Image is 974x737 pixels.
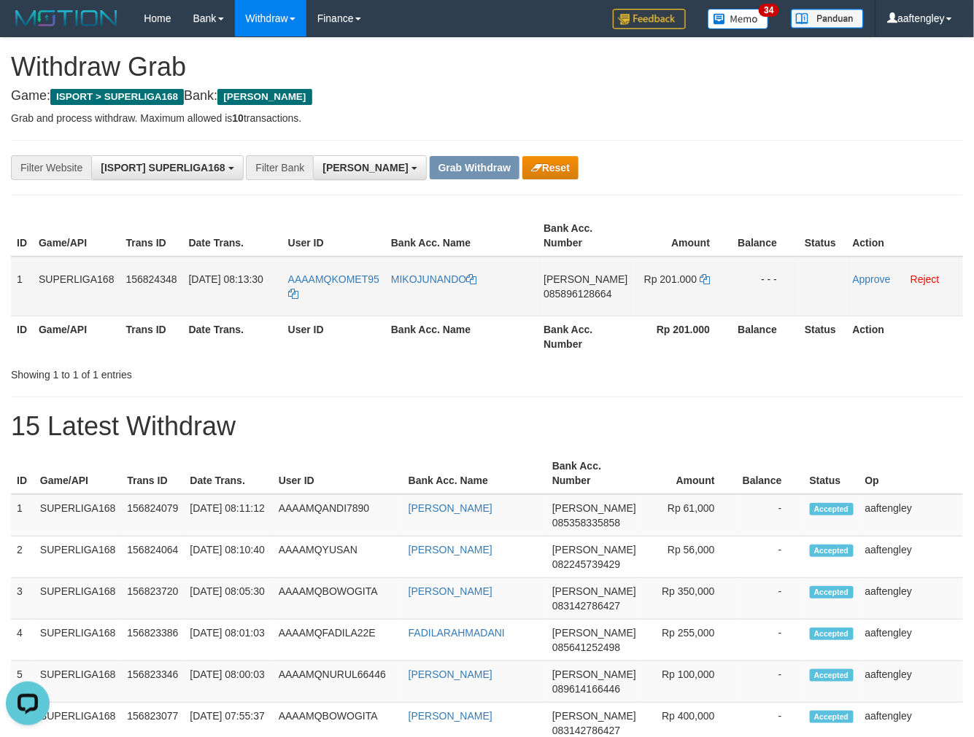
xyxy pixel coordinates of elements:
[538,215,633,257] th: Bank Acc. Number
[273,537,403,578] td: AAAAMQYUSAN
[33,215,120,257] th: Game/API
[11,578,34,620] td: 3
[11,155,91,180] div: Filter Website
[552,585,636,597] span: [PERSON_NAME]
[34,537,122,578] td: SUPERLIGA168
[737,661,804,703] td: -
[409,710,492,722] a: [PERSON_NAME]
[409,544,492,555] a: [PERSON_NAME]
[11,52,963,82] h1: Withdraw Grab
[11,316,33,357] th: ID
[810,503,854,515] span: Accepted
[189,273,263,285] span: [DATE] 08:13:30
[859,453,963,494] th: Op
[409,585,492,597] a: [PERSON_NAME]
[409,502,492,514] a: [PERSON_NAME]
[121,453,184,494] th: Trans ID
[859,537,963,578] td: aaftengley
[804,453,859,494] th: Status
[11,111,963,125] p: Grab and process withdraw. Maximum allowed is transactions.
[642,537,737,578] td: Rp 56,000
[184,661,272,703] td: [DATE] 08:00:03
[184,494,272,537] td: [DATE] 08:11:12
[799,316,847,357] th: Status
[184,453,272,494] th: Date Trans.
[121,661,184,703] td: 156823346
[642,453,737,494] th: Amount
[34,661,122,703] td: SUPERLIGA168
[34,453,122,494] th: Game/API
[184,537,272,578] td: [DATE] 08:10:40
[183,316,282,357] th: Date Trans.
[613,9,686,29] img: Feedback.jpg
[859,494,963,537] td: aaftengley
[33,257,120,316] td: SUPERLIGA168
[11,453,34,494] th: ID
[810,586,854,598] span: Accepted
[544,273,627,285] span: [PERSON_NAME]
[282,316,385,357] th: User ID
[642,578,737,620] td: Rp 350,000
[184,578,272,620] td: [DATE] 08:05:30
[911,273,940,285] a: Reject
[11,7,122,29] img: MOTION_logo.png
[642,620,737,661] td: Rp 255,000
[759,4,778,17] span: 34
[385,215,538,257] th: Bank Acc. Name
[11,215,33,257] th: ID
[11,362,395,382] div: Showing 1 to 1 of 1 entries
[217,89,312,105] span: [PERSON_NAME]
[737,453,804,494] th: Balance
[33,316,120,357] th: Game/API
[737,578,804,620] td: -
[409,627,505,639] a: FADILARAHMADANI
[273,620,403,661] td: AAAAMQFADILA22E
[552,502,636,514] span: [PERSON_NAME]
[6,6,50,50] button: Open LiveChat chat widget
[385,316,538,357] th: Bank Acc. Name
[552,544,636,555] span: [PERSON_NAME]
[642,661,737,703] td: Rp 100,000
[11,412,963,441] h1: 15 Latest Withdraw
[737,620,804,661] td: -
[737,494,804,537] td: -
[732,316,799,357] th: Balance
[810,628,854,640] span: Accepted
[430,156,519,179] button: Grab Withdraw
[737,537,804,578] td: -
[34,578,122,620] td: SUPERLIGA168
[183,215,282,257] th: Date Trans.
[409,668,492,680] a: [PERSON_NAME]
[121,494,184,537] td: 156824079
[810,545,854,557] span: Accepted
[552,710,636,722] span: [PERSON_NAME]
[126,273,177,285] span: 156824348
[708,9,769,29] img: Button%20Memo.svg
[791,9,864,28] img: panduan.png
[91,155,243,180] button: [ISPORT] SUPERLIGA168
[853,273,891,285] a: Approve
[184,620,272,661] td: [DATE] 08:01:03
[644,273,697,285] span: Rp 201.000
[546,453,642,494] th: Bank Acc. Number
[282,215,385,257] th: User ID
[859,578,963,620] td: aaftengley
[552,600,620,612] span: Copy 083142786427 to clipboard
[847,316,963,357] th: Action
[313,155,426,180] button: [PERSON_NAME]
[246,155,313,180] div: Filter Bank
[121,620,184,661] td: 156823386
[322,162,408,173] span: [PERSON_NAME]
[552,683,620,695] span: Copy 089614166446 to clipboard
[552,517,620,529] span: Copy 085358335858 to clipboard
[552,668,636,680] span: [PERSON_NAME]
[522,156,579,179] button: Reset
[121,578,184,620] td: 156823720
[11,537,34,578] td: 2
[11,494,34,537] td: 1
[552,725,620,736] span: Copy 083142786427 to clipboard
[273,578,403,620] td: AAAAMQBOWOGITA
[50,89,184,105] span: ISPORT > SUPERLIGA168
[700,273,710,285] a: Copy 201000 to clipboard
[120,316,183,357] th: Trans ID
